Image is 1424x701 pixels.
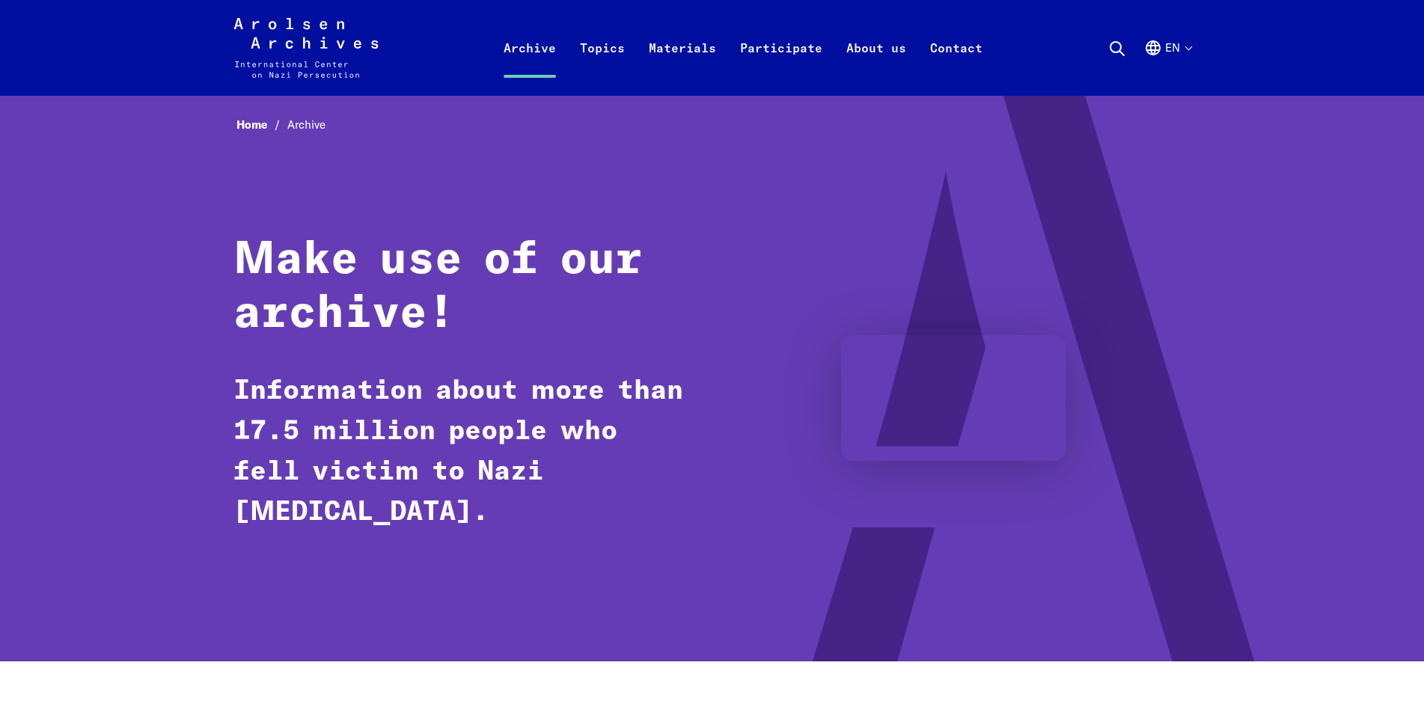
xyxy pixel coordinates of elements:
nav: Breadcrumb [233,114,1191,137]
a: Home [236,117,287,132]
h1: Make use of our archive! [233,233,686,341]
p: Information about more than 17.5 million people who fell victim to Nazi [MEDICAL_DATA]. [233,371,686,533]
span: Archive [287,117,326,132]
a: Participate [728,36,834,96]
a: Topics [568,36,637,96]
nav: Primary [492,18,994,78]
button: English, language selection [1144,39,1191,93]
a: About us [834,36,918,96]
a: Archive [492,36,568,96]
a: Materials [637,36,728,96]
a: Contact [918,36,994,96]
